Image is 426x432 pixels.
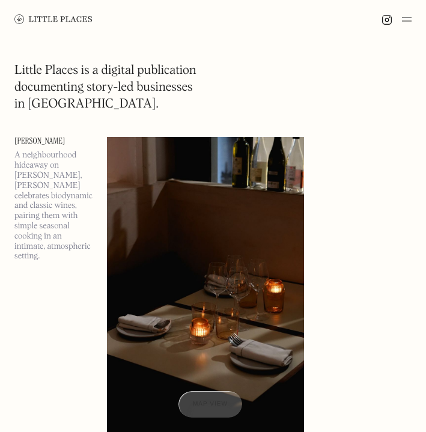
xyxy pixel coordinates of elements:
[14,150,93,261] p: A neighbourhood hideaway on [PERSON_NAME], [PERSON_NAME] celebrates biodynamic and classic wines,...
[14,137,93,145] a: [PERSON_NAME]
[14,62,196,113] h1: Little Places is a digital publication documenting story-led businesses in [GEOGRAPHIC_DATA].
[193,401,228,407] span: Map view
[178,391,242,418] a: Map view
